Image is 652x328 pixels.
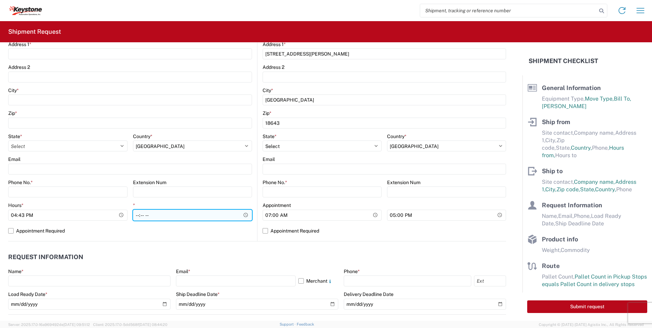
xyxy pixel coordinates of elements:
span: Client: 2025.17.0-5dd568f [93,323,167,327]
span: Server: 2025.17.0-16a969492de [8,323,90,327]
span: City, [545,186,557,193]
a: Feedback [297,322,314,326]
span: Company name, [574,179,615,185]
label: Address 1 [8,41,31,47]
label: Load Ready Date [8,291,47,297]
label: Extension Num [133,179,166,185]
span: Email, [558,213,574,219]
span: General Information [542,84,601,91]
input: Shipment, tracking or reference number [420,4,597,17]
label: Email [176,268,190,274]
span: Ship from [542,118,570,125]
label: Delivery Deadline Date [344,291,394,297]
label: Country [133,133,152,139]
span: State, [580,186,595,193]
span: Phone, [592,145,609,151]
label: Phone No. [8,179,33,185]
span: Copyright © [DATE]-[DATE] Agistix Inc., All Rights Reserved [539,322,644,328]
span: Country, [595,186,616,193]
span: [DATE] 09:51:12 [63,323,90,327]
span: Company name, [574,130,615,136]
label: Email [8,156,20,162]
span: Pallet Count in Pickup Stops equals Pallet Count in delivery stops [542,273,647,287]
span: Hours to [555,152,577,159]
span: Weight, [542,247,561,253]
span: [PERSON_NAME] [542,103,587,109]
label: State [8,133,22,139]
label: Address 2 [263,64,284,70]
button: Submit request [527,300,647,313]
span: Phone [616,186,632,193]
h2: Request Information [8,254,83,260]
label: Zip [263,110,271,116]
label: Merchant [298,275,338,286]
h2: Shipment Checklist [529,57,598,65]
h2: Shipment Request [8,28,61,36]
label: Address 1 [263,41,286,47]
span: Bill To, [614,95,631,102]
label: Phone No. [263,179,287,185]
span: Phone, [574,213,591,219]
span: Request Information [542,202,602,209]
label: Extension Num [387,179,420,185]
span: Equipment Type, [542,95,585,102]
span: City, [545,137,557,144]
span: Pallet Count, [542,273,575,280]
a: Support [280,322,297,326]
span: Site contact, [542,130,574,136]
span: Product info [542,236,578,243]
label: City [263,87,273,93]
label: Hours [8,202,24,208]
span: Move Type, [585,95,614,102]
span: Ship to [542,167,563,175]
span: Ship Deadline Date [555,220,604,227]
span: Route [542,262,560,269]
label: Email [263,156,275,162]
span: Country, [571,145,592,151]
label: Zip [8,110,17,116]
label: Name [8,268,24,274]
label: Address 2 [8,64,30,70]
label: Appointment Required [263,225,506,236]
span: Name, [542,213,558,219]
label: Ship Deadline Date [176,291,220,297]
label: City [8,87,19,93]
span: Zip code, [557,186,580,193]
input: Ext [474,275,506,286]
span: State, [556,145,571,151]
label: Appointment [263,202,291,208]
span: Commodity [561,247,590,253]
label: Phone [344,268,360,274]
label: State [263,133,277,139]
span: [DATE] 08:44:20 [139,323,167,327]
label: Country [387,133,406,139]
span: Site contact, [542,179,574,185]
label: Appointment Required [8,225,252,236]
